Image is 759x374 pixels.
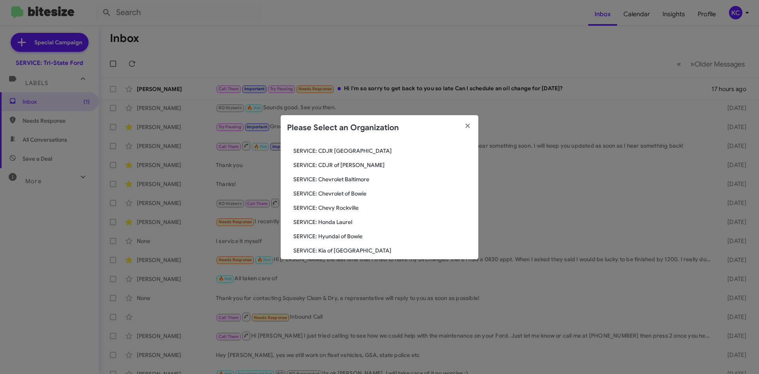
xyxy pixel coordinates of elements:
span: SERVICE: Honda Laurel [293,218,472,226]
span: SERVICE: CDJR [GEOGRAPHIC_DATA] [293,147,472,155]
span: SERVICE: CDJR of [PERSON_NAME] [293,161,472,169]
h2: Please Select an Organization [287,122,399,134]
span: SERVICE: Chevy Rockville [293,204,472,212]
span: SERVICE: Chevrolet Baltimore [293,175,472,183]
span: SERVICE: Hyundai of Bowie [293,232,472,240]
span: SERVICE: Chevrolet of Bowie [293,190,472,197]
span: SERVICE: Kia of [GEOGRAPHIC_DATA] [293,247,472,254]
